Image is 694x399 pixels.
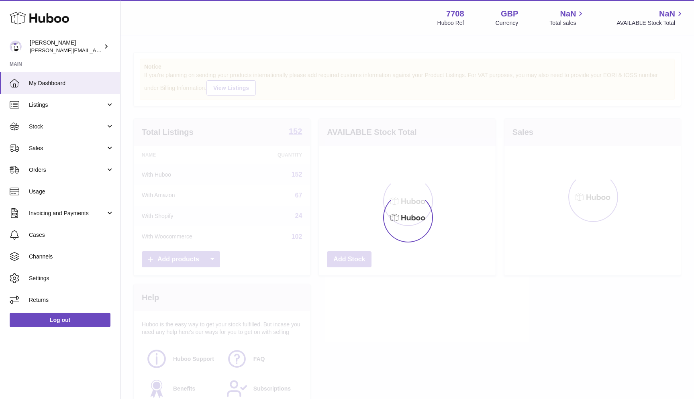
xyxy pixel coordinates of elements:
strong: GBP [501,8,518,19]
span: Invoicing and Payments [29,210,106,217]
span: Sales [29,145,106,152]
span: Orders [29,166,106,174]
span: Usage [29,188,114,195]
div: [PERSON_NAME] [30,39,102,54]
div: Huboo Ref [437,19,464,27]
span: Settings [29,275,114,282]
div: Currency [496,19,518,27]
span: Listings [29,101,106,109]
span: Returns [29,296,114,304]
span: Cases [29,231,114,239]
a: NaN AVAILABLE Stock Total [616,8,684,27]
a: Log out [10,313,110,327]
span: AVAILABLE Stock Total [616,19,684,27]
span: [PERSON_NAME][EMAIL_ADDRESS][DOMAIN_NAME] [30,47,161,53]
img: victor@erbology.co [10,41,22,53]
span: Channels [29,253,114,261]
strong: 7708 [446,8,464,19]
span: Stock [29,123,106,130]
span: NaN [560,8,576,19]
span: Total sales [549,19,585,27]
span: My Dashboard [29,79,114,87]
span: NaN [659,8,675,19]
a: NaN Total sales [549,8,585,27]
